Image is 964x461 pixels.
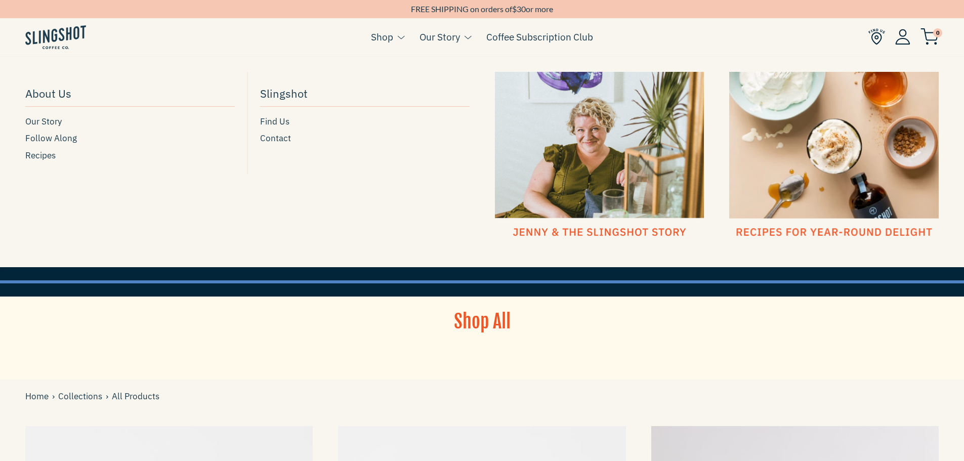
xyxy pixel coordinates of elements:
[920,28,939,45] img: cart
[371,29,393,45] a: Shop
[25,115,235,129] a: Our Story
[25,149,56,162] span: Recipes
[260,132,291,145] span: Contact
[106,390,112,403] span: ›
[895,29,910,45] img: Account
[920,31,939,43] a: 0
[25,132,235,145] a: Follow Along
[260,132,470,145] a: Contact
[25,390,52,403] a: Home
[933,28,942,37] span: 0
[260,115,470,129] a: Find Us
[260,82,470,107] a: Slingshot
[517,4,526,14] span: 30
[25,82,235,107] a: About Us
[486,29,593,45] a: Coffee Subscription Club
[25,115,62,129] span: Our Story
[260,115,289,129] span: Find Us
[868,28,885,45] img: Find Us
[25,390,159,403] div: All Products
[25,149,235,162] a: Recipes
[25,132,77,145] span: Follow Along
[25,85,71,102] span: About Us
[512,4,517,14] span: $
[58,390,106,403] a: Collections
[52,390,58,403] span: ›
[389,309,576,334] h1: Shop All
[420,29,460,45] a: Our Story
[260,85,308,102] span: Slingshot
